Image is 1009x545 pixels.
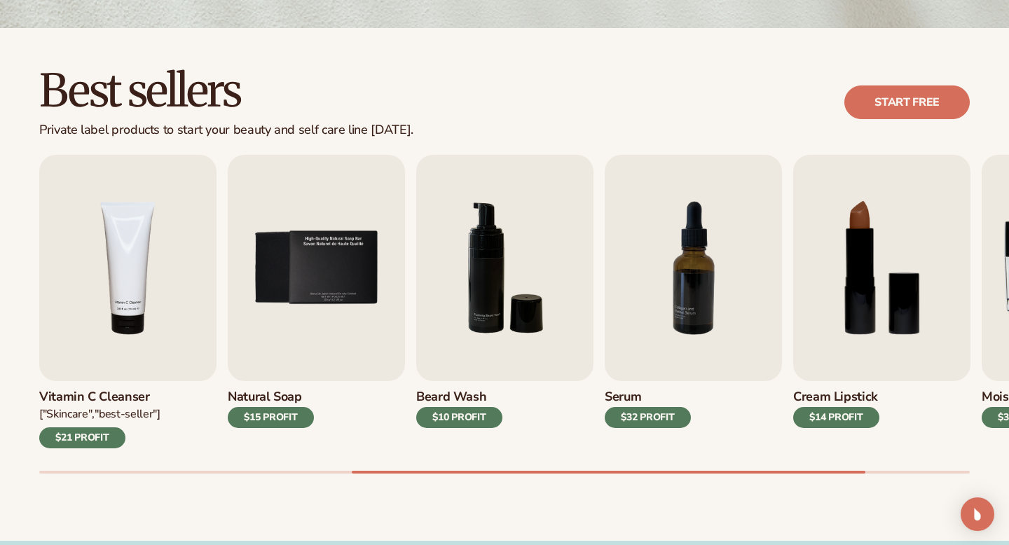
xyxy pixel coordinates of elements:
[793,407,879,428] div: $14 PROFIT
[605,155,782,448] a: 7 / 9
[416,389,502,405] h3: Beard Wash
[39,155,217,448] a: 4 / 9
[793,389,879,405] h3: Cream Lipstick
[605,407,691,428] div: $32 PROFIT
[961,497,994,531] div: Open Intercom Messenger
[228,155,405,448] a: 5 / 9
[416,407,502,428] div: $10 PROFIT
[844,85,970,119] a: Start free
[39,427,125,448] div: $21 PROFIT
[39,407,160,422] div: ["Skincare","Best-seller"]
[39,67,413,114] h2: Best sellers
[228,389,314,405] h3: Natural Soap
[793,155,970,448] a: 8 / 9
[416,155,593,448] a: 6 / 9
[39,123,413,138] div: Private label products to start your beauty and self care line [DATE].
[39,389,160,405] h3: Vitamin C Cleanser
[605,389,691,405] h3: Serum
[228,407,314,428] div: $15 PROFIT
